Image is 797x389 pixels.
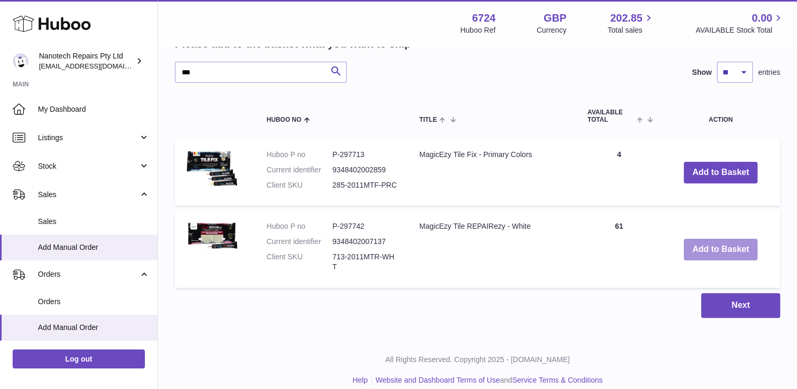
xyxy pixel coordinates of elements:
span: entries [758,67,780,77]
strong: GBP [544,11,566,25]
span: [EMAIL_ADDRESS][DOMAIN_NAME] [39,62,155,70]
span: Add Manual Order [38,242,150,252]
dt: Client SKU [267,252,332,272]
a: Log out [13,349,145,368]
dd: 713-2011MTR-WHT [332,252,398,272]
button: Add to Basket [684,239,757,260]
div: Huboo Ref [460,25,496,35]
button: Next [701,293,780,318]
dd: P-297742 [332,221,398,231]
span: Total sales [607,25,654,35]
dt: Huboo P no [267,150,332,160]
dt: Huboo P no [267,221,332,231]
span: My Dashboard [38,104,150,114]
td: MagicEzy Tile Fix - Primary Colors [409,139,577,206]
div: Currency [537,25,567,35]
span: Title [419,116,437,123]
span: Sales [38,217,150,227]
a: 0.00 AVAILABLE Stock Total [695,11,784,35]
span: Orders [38,269,139,279]
img: MagicEzy Tile REPAIRezy - White [185,221,238,253]
span: 0.00 [752,11,772,25]
dd: 9348402002859 [332,165,398,175]
dd: P-297713 [332,150,398,160]
li: and [372,375,603,385]
img: info@nanotechrepairs.com [13,53,28,69]
a: Service Terms & Conditions [512,376,603,384]
dt: Client SKU [267,180,332,190]
dt: Current identifier [267,165,332,175]
dt: Current identifier [267,237,332,247]
dd: 9348402007137 [332,237,398,247]
span: Sales [38,190,139,200]
span: Orders [38,297,150,307]
span: Add Manual Order [38,323,150,333]
a: 202.85 Total sales [607,11,654,35]
span: AVAILABLE Total [587,109,634,123]
span: Huboo no [267,116,301,123]
a: Help [352,376,368,384]
td: 4 [577,139,661,206]
p: All Rights Reserved. Copyright 2025 - [DOMAIN_NAME] [166,355,789,365]
img: MagicEzy Tile Fix - Primary Colors [185,150,238,188]
strong: 6724 [472,11,496,25]
dd: 285-2011MTF-PRC [332,180,398,190]
td: MagicEzy Tile REPAIRezy - White [409,211,577,288]
label: Show [692,67,712,77]
th: Action [661,99,780,133]
a: Website and Dashboard Terms of Use [376,376,500,384]
span: Listings [38,133,139,143]
span: AVAILABLE Stock Total [695,25,784,35]
button: Add to Basket [684,162,757,183]
td: 61 [577,211,661,288]
div: Nanotech Repairs Pty Ltd [39,51,134,71]
span: Stock [38,161,139,171]
span: 202.85 [610,11,642,25]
